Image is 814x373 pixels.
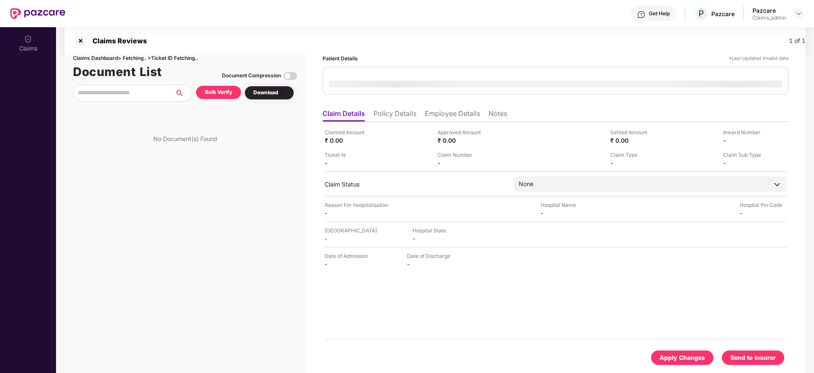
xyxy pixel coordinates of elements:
[73,62,162,81] h1: Document List
[795,10,802,17] img: svg+xml;base64,PHN2ZyBpZD0iRHJvcGRvd24tMzJ4MzIiIHhtbG5zPSJodHRwOi8vd3d3LnczLm9yZy8yMDAwL3N2ZyIgd2...
[610,151,657,159] div: Claim Type
[723,128,770,136] div: Inward Number
[325,159,371,167] div: -
[253,89,285,97] div: Download
[325,252,371,260] div: Date of Admission
[723,136,770,144] div: -
[407,252,454,260] div: Date of Discharge
[323,54,358,62] div: Patient Details
[752,14,786,21] div: Claims_admin
[519,179,533,189] div: None
[325,201,388,209] div: Reason For Hospitalisation
[413,235,459,243] div: -
[723,159,770,167] div: -
[278,90,285,96] img: svg+xml;base64,PHN2ZyBpZD0iRHJvcGRvd24tMzJ4MzIiIHhtbG5zPSJodHRwOi8vd3d3LnczLm9yZy8yMDAwL3N2ZyIgd2...
[325,151,371,159] div: Ticket Id
[740,201,786,209] div: Hospital Pin Code
[325,136,371,144] div: ₹ 0.00
[637,10,646,19] img: svg+xml;base64,PHN2ZyBpZD0iSGVscC0zMngzMiIgeG1sbnM9Imh0dHA6Ly93d3cudzMub3JnLzIwMDAvc3ZnIiB3aWR0aD...
[325,209,371,217] div: -
[413,226,459,235] div: Hospital State
[438,136,484,144] div: ₹ 0.00
[325,180,505,188] div: Claim Status
[438,128,484,136] div: Approved Amount
[425,109,480,122] li: Employee Details
[541,209,587,217] div: -
[325,260,371,268] div: -
[752,6,786,14] div: Pazcare
[205,88,232,96] div: Bulk Verify
[488,109,507,122] li: Notes
[610,128,657,136] div: Settled Amount
[438,151,484,159] div: Claim Number
[730,353,776,362] div: Send to Insurer
[87,37,147,45] div: Claims Reviews
[660,353,705,362] div: Apply Changes
[729,54,789,62] div: *Last Updated Invalid date
[10,8,65,19] img: New Pazcare Logo
[610,136,657,144] div: ₹ 0.00
[325,235,371,243] div: -
[699,8,704,19] span: P
[325,128,371,136] div: Claimed Amount
[73,54,297,62] div: Claims Dashboard > Fetching.. > Ticket ID Fetching..
[323,109,365,122] li: Claim Details
[174,85,192,102] button: search
[789,36,806,45] div: 1 of 1
[740,209,786,217] div: -
[24,35,32,43] img: svg+xml;base64,PHN2ZyBpZD0iQ2xhaW0iIHhtbG5zPSJodHRwOi8vd3d3LnczLm9yZy8yMDAwL3N2ZyIgd2lkdGg9IjIwIi...
[773,180,781,189] img: downArrowIcon
[174,90,192,96] span: search
[222,72,281,80] div: Document Compression
[153,135,217,143] div: No Document(s) Found
[711,10,735,18] div: Pazcare
[723,151,770,159] div: Claim Sub Type
[649,10,670,17] div: Get Help
[610,159,657,167] div: -
[407,260,454,268] div: -
[373,109,416,122] li: Policy Details
[541,201,587,209] div: Hospital Name
[325,226,377,235] div: [GEOGRAPHIC_DATA]
[438,159,484,167] div: -
[283,69,297,83] img: svg+xml;base64,PHN2ZyBpZD0iVG9nZ2xlLTMyeDMyIiB4bWxucz0iaHR0cDovL3d3dy53My5vcmcvMjAwMC9zdmciIHdpZH...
